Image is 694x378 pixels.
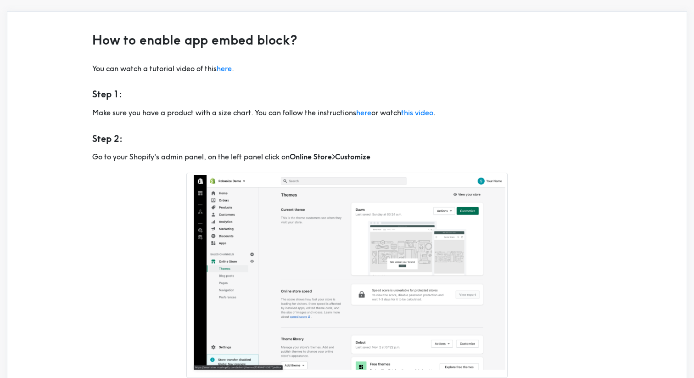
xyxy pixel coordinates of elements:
[186,173,508,378] img: app_embed__theme_customization.9e5deecc.png
[92,148,602,162] p: Go to your Shopify's admin panel, on the left panel click on >
[401,108,433,117] a: this video
[92,31,602,49] h3: How to enable app embed block?
[356,108,371,117] a: here
[92,121,602,145] h5: Step 2:
[217,64,232,73] a: here
[92,77,602,101] h5: Step 1:
[92,104,602,118] p: Make sure you have a product with a size chart. You can follow the instructions or watch .
[92,60,602,73] p: You can watch a tutorial video of this .
[335,152,370,161] b: Customize
[290,152,332,161] b: Online Store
